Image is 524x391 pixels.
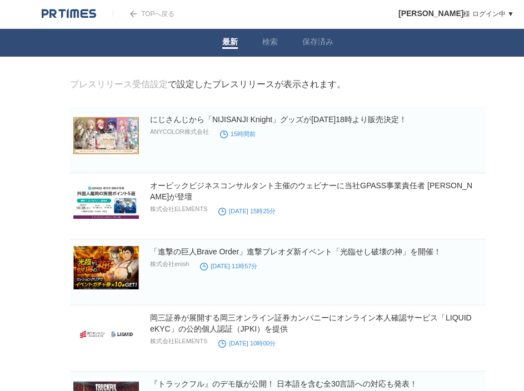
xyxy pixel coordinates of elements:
img: オービックビジネスコンサルタント主催のウェビナーに当社GPASS事業責任者 藤井が登壇 [73,180,139,223]
time: 15時間前 [220,131,256,137]
a: TOPへ戻る [113,10,174,18]
time: [DATE] 15時25分 [218,208,276,214]
img: arrow.png [130,11,137,17]
a: 岡三証券が展開する岡三オンライン証券カンパニーにオンライン本人確認サービス「LIQUID eKYC」の公的個人認証（JPKI）を提供 [150,313,472,333]
a: [PERSON_NAME]様 ログイン中 ▼ [398,10,514,18]
img: logo.png [42,8,96,19]
a: プレスリリース受信設定 [70,79,168,89]
p: 株式会社ELEMENTS [150,205,207,213]
img: 岡三証券が展開する岡三オンライン証券カンパニーにオンライン本人確認サービス「LIQUID eKYC」の公的個人認証（JPKI）を提供 [73,312,139,355]
a: オービックビジネスコンサルタント主催のウェビナーに当社GPASS事業責任者 [PERSON_NAME]が登壇 [150,181,472,201]
a: 「進撃の巨人Brave Order」進撃ブレオダ新イベント「光臨せし破壊の神」を開催！ [150,247,441,256]
span: [PERSON_NAME] [398,9,463,18]
p: 株式会社ELEMENTS [150,337,207,345]
div: で設定したプレスリリースが表示されます。 [70,79,346,91]
p: 株式会社enish [150,260,189,268]
time: [DATE] 11時57分 [200,263,257,269]
a: 検索 [262,37,278,49]
a: 最新 [222,37,238,49]
a: 保存済み [302,37,333,49]
time: [DATE] 10時00分 [218,340,276,347]
a: にじさんじから「NIJISANJI Knight」グッズが[DATE]18時より販売決定！ [150,115,407,124]
a: 『トラックフル』のデモ版が公開！ 日本語を含む全30言語への対応も発表！ [150,379,417,388]
img: にじさんじから「NIJISANJI Knight」グッズが2025年10月14日(火)18時より販売決定！ [73,114,139,157]
img: 「進撃の巨人Brave Order」進撃ブレオダ新イベント「光臨せし破壊の神」を開催！ [73,246,139,289]
p: ANYCOLOR株式会社 [150,128,209,136]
